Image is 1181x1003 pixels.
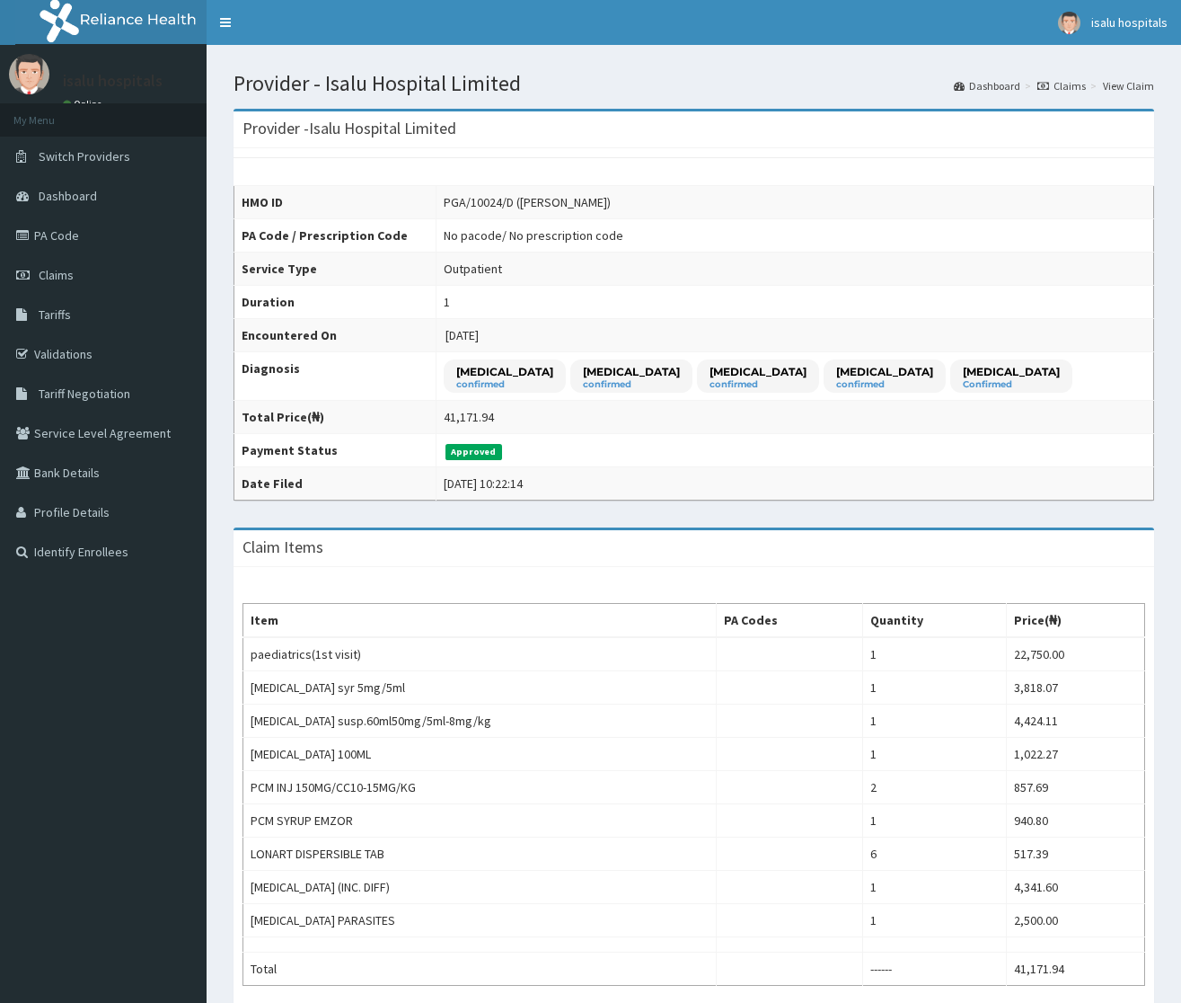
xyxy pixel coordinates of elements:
small: confirmed [836,380,933,389]
h1: Provider - Isalu Hospital Limited [234,72,1154,95]
td: [MEDICAL_DATA] syr 5mg/5ml [243,671,717,705]
td: 1 [862,904,1006,937]
td: 2 [862,771,1006,804]
a: View Claim [1103,78,1154,93]
div: 1 [444,293,450,311]
span: Claims [39,267,74,283]
th: Encountered On [234,319,436,352]
td: 940.80 [1007,804,1145,838]
td: 2,500.00 [1007,904,1145,937]
h3: Provider - Isalu Hospital Limited [242,120,456,137]
span: Dashboard [39,188,97,204]
th: Item [243,604,717,638]
td: 22,750.00 [1007,637,1145,671]
td: [MEDICAL_DATA] susp.60ml50mg/5ml-8mg/kg [243,705,717,738]
div: Outpatient [444,260,502,278]
td: Total [243,953,717,986]
td: 1 [862,871,1006,904]
td: 517.39 [1007,838,1145,871]
td: 3,818.07 [1007,671,1145,705]
span: [DATE] [445,327,479,343]
img: User Image [1058,12,1080,34]
a: Online [63,98,106,111]
th: Date Filed [234,467,436,501]
th: Duration [234,286,436,319]
td: ------ [862,953,1006,986]
th: Service Type [234,253,436,286]
td: 1,022.27 [1007,738,1145,771]
td: LONART DISPERSIBLE TAB [243,838,717,871]
td: 4,341.60 [1007,871,1145,904]
td: 1 [862,637,1006,671]
a: Claims [1037,78,1086,93]
td: PCM SYRUP EMZOR [243,804,717,838]
p: [MEDICAL_DATA] [963,364,1060,379]
td: 1 [862,804,1006,838]
td: [MEDICAL_DATA] (INC. DIFF) [243,871,717,904]
td: 1 [862,738,1006,771]
div: [DATE] 10:22:14 [444,475,523,493]
td: [MEDICAL_DATA] 100ML [243,738,717,771]
a: Dashboard [954,78,1020,93]
td: 1 [862,671,1006,705]
td: 857.69 [1007,771,1145,804]
div: No pacode / No prescription code [444,226,623,244]
div: 41,171.94 [444,408,494,426]
th: Quantity [862,604,1006,638]
small: Confirmed [963,380,1060,389]
th: Payment Status [234,434,436,467]
th: Diagnosis [234,352,436,401]
h3: Claim Items [242,539,323,555]
th: HMO ID [234,186,436,219]
span: Tariff Negotiation [39,386,130,402]
td: paediatrics(1st visit) [243,637,717,671]
th: Total Price(₦) [234,401,436,434]
span: Switch Providers [39,148,130,164]
th: PA Code / Prescription Code [234,219,436,253]
p: [MEDICAL_DATA] [709,364,806,379]
th: Price(₦) [1007,604,1145,638]
img: User Image [9,54,49,94]
span: Tariffs [39,306,71,323]
span: Approved [445,444,502,460]
small: confirmed [583,380,680,389]
span: isalu hospitals [1091,14,1168,31]
div: PGA/10024/D ([PERSON_NAME]) [444,193,611,211]
td: [MEDICAL_DATA] PARASITES [243,904,717,937]
td: 1 [862,705,1006,738]
p: [MEDICAL_DATA] [456,364,553,379]
td: 4,424.11 [1007,705,1145,738]
th: PA Codes [717,604,862,638]
p: isalu hospitals [63,73,163,89]
small: confirmed [709,380,806,389]
small: confirmed [456,380,553,389]
td: 6 [862,838,1006,871]
p: [MEDICAL_DATA] [583,364,680,379]
p: [MEDICAL_DATA] [836,364,933,379]
td: 41,171.94 [1007,953,1145,986]
td: PCM INJ 150MG/CC10-15MG/KG [243,771,717,804]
